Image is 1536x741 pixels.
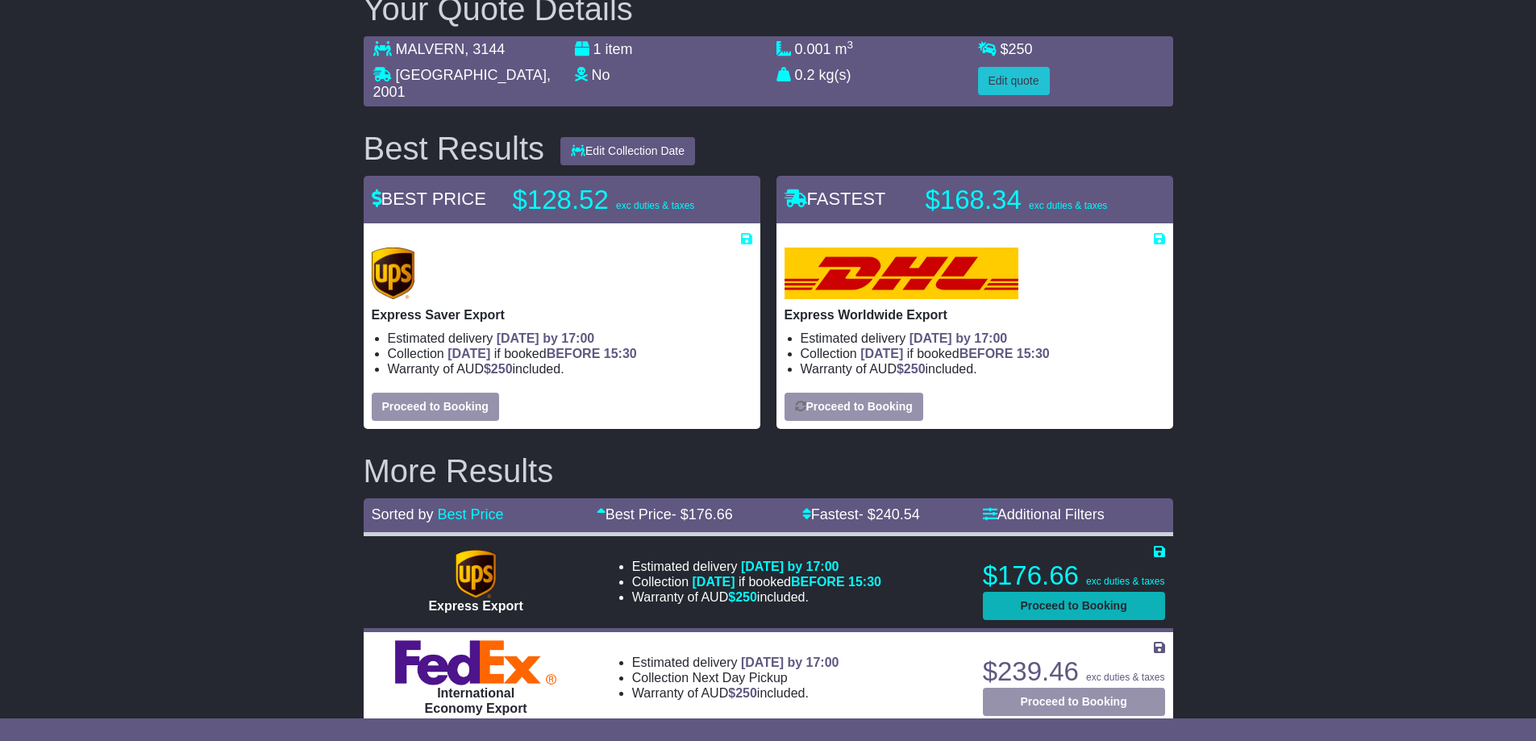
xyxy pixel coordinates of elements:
[447,347,636,360] span: if booked
[484,362,513,376] span: $
[547,347,601,360] span: BEFORE
[785,307,1165,323] p: Express Worldwide Export
[632,574,881,589] li: Collection
[372,189,486,209] span: BEST PRICE
[860,347,1049,360] span: if booked
[388,346,752,361] li: Collection
[791,575,845,589] span: BEFORE
[632,670,839,685] li: Collection
[904,362,926,376] span: 250
[372,248,415,299] img: UPS (new): Express Saver Export
[632,685,839,701] li: Warranty of AUD included.
[785,393,923,421] button: Proceed to Booking
[693,575,735,589] span: [DATE]
[835,41,854,57] span: m
[497,331,595,345] span: [DATE] by 17:00
[425,686,527,715] span: International Economy Export
[983,656,1165,688] p: $239.46
[491,362,513,376] span: 250
[428,599,522,613] span: Express Export
[373,67,551,101] span: , 2001
[876,506,920,522] span: 240.54
[597,506,733,522] a: Best Price- $176.66
[735,590,757,604] span: 250
[1017,347,1050,360] span: 15:30
[1009,41,1033,57] span: 250
[593,41,601,57] span: 1
[356,131,553,166] div: Best Results
[632,655,839,670] li: Estimated delivery
[860,347,903,360] span: [DATE]
[456,550,496,598] img: UPS (new): Express Export
[616,200,694,211] span: exc duties & taxes
[801,331,1165,346] li: Estimated delivery
[606,41,633,57] span: item
[388,361,752,377] li: Warranty of AUD included.
[447,347,490,360] span: [DATE]
[604,347,637,360] span: 15:30
[592,67,610,83] span: No
[983,560,1165,592] p: $176.66
[741,656,839,669] span: [DATE] by 17:00
[983,506,1105,522] a: Additional Filters
[859,506,920,522] span: - $
[513,184,714,216] p: $128.52
[897,362,926,376] span: $
[802,506,920,522] a: Fastest- $240.54
[848,575,881,589] span: 15:30
[819,67,851,83] span: kg(s)
[795,67,815,83] span: 0.2
[926,184,1127,216] p: $168.34
[396,41,465,57] span: MALVERN
[395,640,556,685] img: FedEx Express: International Economy Export
[693,575,881,589] span: if booked
[735,686,757,700] span: 250
[396,67,547,83] span: [GEOGRAPHIC_DATA]
[372,506,434,522] span: Sorted by
[388,331,752,346] li: Estimated delivery
[689,506,733,522] span: 176.66
[801,361,1165,377] li: Warranty of AUD included.
[372,307,752,323] p: Express Saver Export
[560,137,695,165] button: Edit Collection Date
[632,589,881,605] li: Warranty of AUD included.
[464,41,505,57] span: , 3144
[978,67,1050,95] button: Edit quote
[795,41,831,57] span: 0.001
[728,686,757,700] span: $
[785,248,1018,299] img: DHL: Express Worldwide Export
[672,506,733,522] span: - $
[741,560,839,573] span: [DATE] by 17:00
[785,189,886,209] span: FASTEST
[801,346,1165,361] li: Collection
[1086,576,1164,587] span: exc duties & taxes
[693,671,788,685] span: Next Day Pickup
[1086,672,1164,683] span: exc duties & taxes
[910,331,1008,345] span: [DATE] by 17:00
[983,592,1165,620] button: Proceed to Booking
[1029,200,1107,211] span: exc duties & taxes
[438,506,504,522] a: Best Price
[959,347,1014,360] span: BEFORE
[847,39,854,51] sup: 3
[728,590,757,604] span: $
[632,559,881,574] li: Estimated delivery
[364,453,1173,489] h2: More Results
[372,393,499,421] button: Proceed to Booking
[983,688,1165,716] button: Proceed to Booking
[1001,41,1033,57] span: $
